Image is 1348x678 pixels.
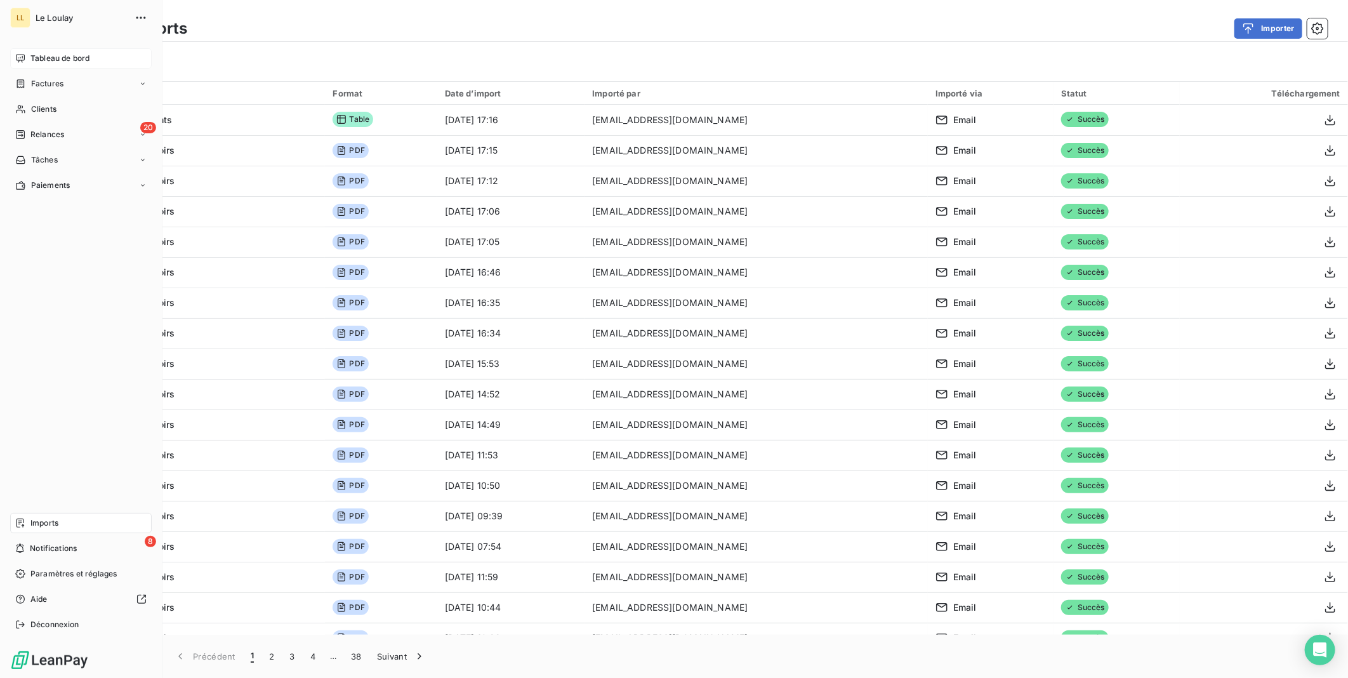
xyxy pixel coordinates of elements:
span: PDF [333,143,368,158]
div: Importé via [935,88,1046,98]
span: Email [953,571,977,583]
button: Précédent [166,643,243,670]
span: Succès [1061,478,1109,493]
td: [EMAIL_ADDRESS][DOMAIN_NAME] [585,227,928,257]
span: 8 [145,536,156,547]
span: PDF [333,356,368,371]
span: PDF [333,478,368,493]
td: [DATE] 17:12 [437,166,585,196]
span: PDF [333,265,368,280]
span: Succès [1061,234,1109,249]
td: [DATE] 17:15 [437,135,585,166]
span: Email [953,601,977,614]
td: [EMAIL_ADDRESS][DOMAIN_NAME] [585,166,928,196]
span: Aide [30,594,48,605]
td: [EMAIL_ADDRESS][DOMAIN_NAME] [585,470,928,501]
span: Email [953,236,977,248]
span: Succès [1061,265,1109,280]
a: Aide [10,589,152,609]
span: PDF [333,234,368,249]
span: Email [953,632,977,644]
img: Logo LeanPay [10,650,89,670]
button: 1 [243,643,261,670]
span: Succès [1061,356,1109,371]
span: Email [953,449,977,462]
span: Email [953,205,977,218]
div: Date d’import [445,88,578,98]
span: PDF [333,326,368,341]
span: Tâches [31,154,58,166]
span: Email [953,479,977,492]
span: Email [953,357,977,370]
td: [EMAIL_ADDRESS][DOMAIN_NAME] [585,592,928,623]
span: Email [953,114,977,126]
td: [EMAIL_ADDRESS][DOMAIN_NAME] [585,623,928,653]
div: Open Intercom Messenger [1305,635,1335,665]
span: Succès [1061,173,1109,189]
span: Table [333,112,373,127]
span: PDF [333,630,368,646]
span: Email [953,418,977,431]
span: PDF [333,295,368,310]
td: [EMAIL_ADDRESS][DOMAIN_NAME] [585,105,928,135]
td: [DATE] 16:35 [437,288,585,318]
button: 3 [282,643,303,670]
td: [DATE] 15:53 [437,349,585,379]
div: Format [333,88,429,98]
span: Email [953,540,977,553]
span: PDF [333,387,368,402]
span: PDF [333,508,368,524]
div: LL [10,8,30,28]
td: [DATE] 14:49 [437,409,585,440]
div: Statut [1061,88,1172,98]
span: Succès [1061,600,1109,615]
div: Importé par [592,88,920,98]
span: Email [953,175,977,187]
span: Email [953,327,977,340]
span: 20 [140,122,156,133]
span: Succès [1061,539,1109,554]
td: [EMAIL_ADDRESS][DOMAIN_NAME] [585,409,928,440]
td: [DATE] 07:54 [437,531,585,562]
span: Relances [30,129,64,140]
td: [DATE] 10:44 [437,592,585,623]
button: Importer [1234,18,1302,39]
span: Succès [1061,387,1109,402]
td: [EMAIL_ADDRESS][DOMAIN_NAME] [585,440,928,470]
span: Succès [1061,448,1109,463]
td: [DATE] 16:46 [437,257,585,288]
td: [DATE] 10:50 [437,470,585,501]
button: 38 [343,643,369,670]
td: [EMAIL_ADDRESS][DOMAIN_NAME] [585,349,928,379]
span: PDF [333,204,368,219]
button: Suivant [369,643,433,670]
button: 2 [261,643,282,670]
span: PDF [333,173,368,189]
td: [DATE] 11:53 [437,440,585,470]
span: Email [953,266,977,279]
span: Clients [31,103,56,115]
span: Email [953,296,977,309]
span: Succès [1061,112,1109,127]
td: [EMAIL_ADDRESS][DOMAIN_NAME] [585,288,928,318]
td: [DATE] 17:05 [437,227,585,257]
td: [DATE] 17:16 [437,105,585,135]
span: PDF [333,569,368,585]
span: Succès [1061,417,1109,432]
td: [DATE] 14:52 [437,379,585,409]
td: [EMAIL_ADDRESS][DOMAIN_NAME] [585,135,928,166]
td: [DATE] 17:06 [437,196,585,227]
button: 4 [303,643,323,670]
span: PDF [333,539,368,554]
div: Import [61,88,317,99]
td: [DATE] 16:34 [437,318,585,349]
td: [DATE] 11:59 [437,562,585,592]
span: Email [953,388,977,401]
span: Succès [1061,143,1109,158]
span: Tableau de bord [30,53,89,64]
div: Téléchargement [1187,88,1340,98]
span: … [323,646,343,667]
td: [EMAIL_ADDRESS][DOMAIN_NAME] [585,196,928,227]
span: PDF [333,600,368,615]
span: Succès [1061,630,1109,646]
